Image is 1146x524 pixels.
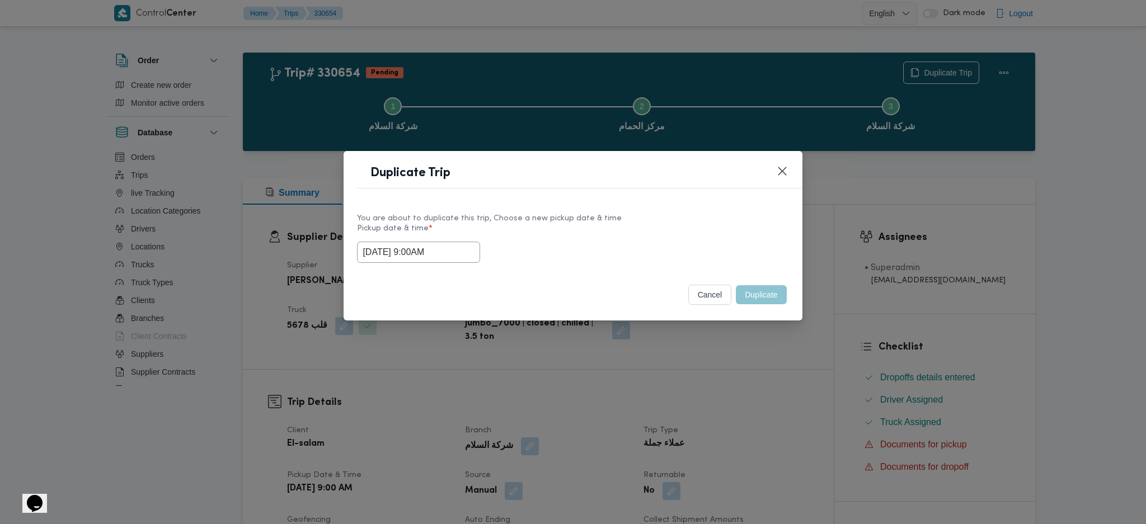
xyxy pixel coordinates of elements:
[736,285,786,304] button: Duplicate
[370,164,450,182] h1: Duplicate Trip
[357,213,788,224] div: You are about to duplicate this trip, Choose a new pickup date & time
[688,285,732,305] button: cancel
[357,242,480,263] input: Choose date & time
[11,479,47,513] iframe: chat widget
[776,164,789,178] button: Closes this modal window
[357,224,788,242] label: Pickup date & time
